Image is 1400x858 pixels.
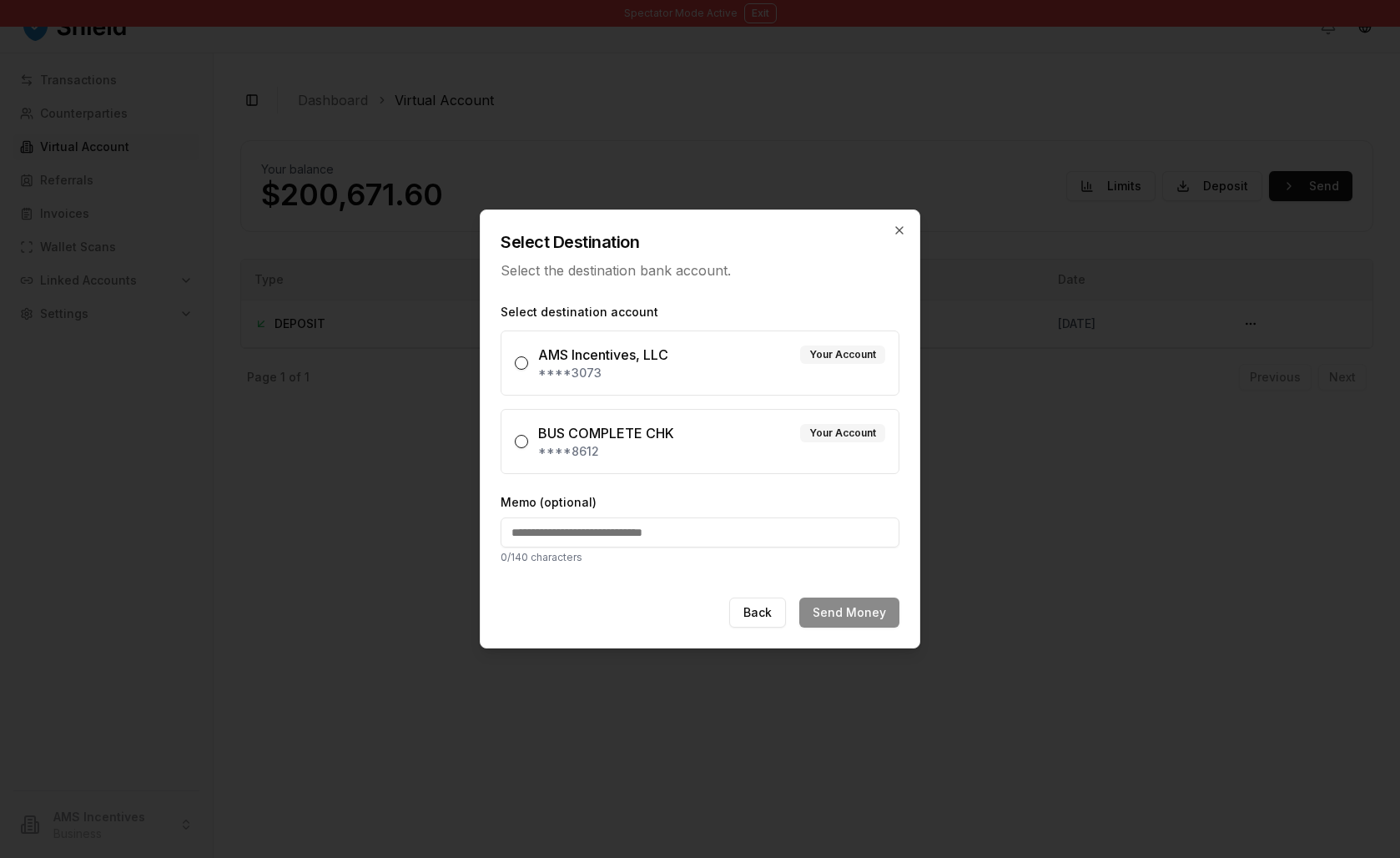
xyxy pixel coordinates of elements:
[515,435,528,448] button: BUS COMPLETE CHKYour Account****8612
[729,598,786,628] button: Back
[501,494,899,511] label: Memo (optional)
[538,423,674,443] div: BUS COMPLETE CHK
[501,230,899,254] h2: Select Destination
[800,346,885,364] div: Your Account
[501,551,899,564] p: 0 /140 characters
[538,345,668,365] div: AMS Incentives, LLC
[515,356,528,370] button: AMS Incentives, LLCYour Account****3073
[800,424,885,442] div: Your Account
[501,260,899,280] p: Select the destination bank account.
[501,304,899,320] label: Select destination account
